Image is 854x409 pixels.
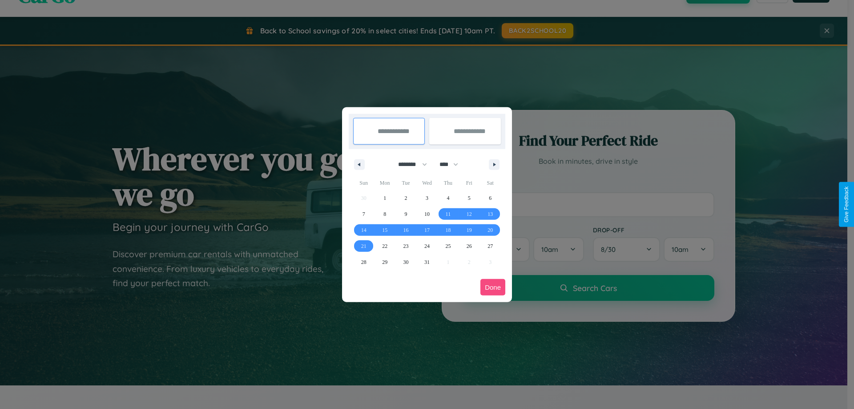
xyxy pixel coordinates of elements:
[424,206,430,222] span: 10
[395,206,416,222] button: 9
[445,222,451,238] span: 18
[363,206,365,222] span: 7
[424,238,430,254] span: 24
[416,238,437,254] button: 24
[416,206,437,222] button: 10
[403,238,409,254] span: 23
[480,279,505,296] button: Done
[383,206,386,222] span: 8
[395,254,416,270] button: 30
[480,222,501,238] button: 20
[382,254,387,270] span: 29
[403,254,409,270] span: 30
[446,206,451,222] span: 11
[459,176,479,190] span: Fri
[459,238,479,254] button: 26
[480,238,501,254] button: 27
[374,222,395,238] button: 15
[468,190,471,206] span: 5
[438,190,459,206] button: 4
[489,190,491,206] span: 6
[459,190,479,206] button: 5
[353,238,374,254] button: 21
[353,254,374,270] button: 28
[487,222,493,238] span: 20
[374,206,395,222] button: 8
[426,190,428,206] span: 3
[382,238,387,254] span: 22
[438,206,459,222] button: 11
[416,176,437,190] span: Wed
[374,190,395,206] button: 1
[361,238,367,254] span: 21
[361,254,367,270] span: 28
[353,222,374,238] button: 14
[395,176,416,190] span: Tue
[416,254,437,270] button: 31
[395,190,416,206] button: 2
[438,222,459,238] button: 18
[438,238,459,254] button: 25
[405,206,407,222] span: 9
[487,206,493,222] span: 13
[353,176,374,190] span: Sun
[382,222,387,238] span: 15
[447,190,449,206] span: 4
[374,238,395,254] button: 22
[480,206,501,222] button: 13
[459,206,479,222] button: 12
[480,176,501,190] span: Sat
[353,206,374,222] button: 7
[405,190,407,206] span: 2
[374,254,395,270] button: 29
[395,238,416,254] button: 23
[438,176,459,190] span: Thu
[424,254,430,270] span: 31
[416,222,437,238] button: 17
[459,222,479,238] button: 19
[416,190,437,206] button: 3
[395,222,416,238] button: 16
[480,190,501,206] button: 6
[383,190,386,206] span: 1
[424,222,430,238] span: 17
[467,238,472,254] span: 26
[467,222,472,238] span: 19
[403,222,409,238] span: 16
[445,238,451,254] span: 25
[374,176,395,190] span: Mon
[467,206,472,222] span: 12
[843,186,850,223] div: Give Feedback
[487,238,493,254] span: 27
[361,222,367,238] span: 14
